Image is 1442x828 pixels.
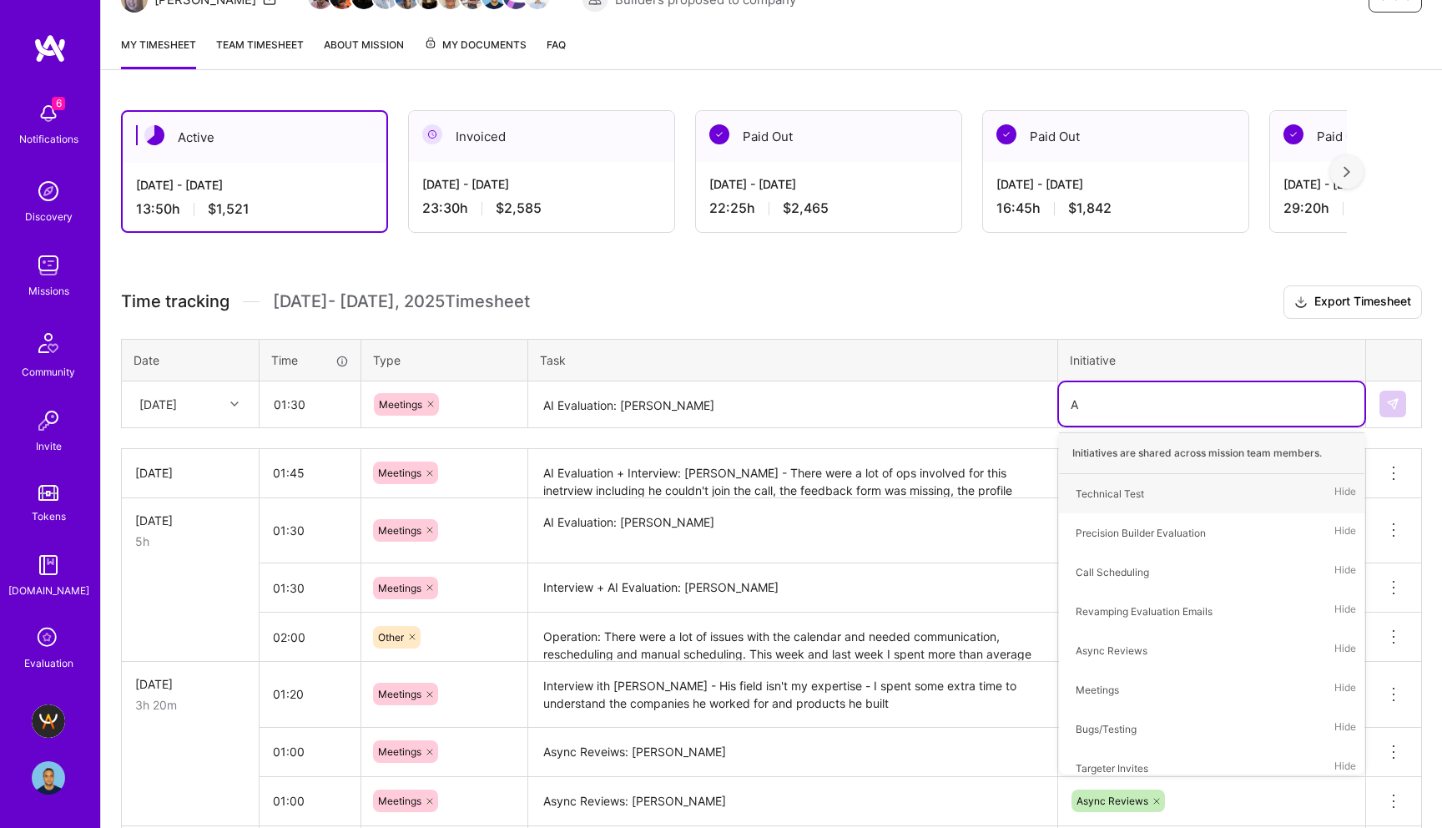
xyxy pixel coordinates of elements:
[696,111,961,162] div: Paid Out
[530,500,1056,563] textarea: AI Evaluation: [PERSON_NAME]
[709,124,729,144] img: Paid Out
[547,36,566,69] a: FAQ
[24,654,73,672] div: Evaluation
[32,507,66,525] div: Tokens
[709,199,948,217] div: 22:25 h
[135,533,245,550] div: 5h
[260,566,360,610] input: HH:MM
[135,512,245,529] div: [DATE]
[36,437,62,455] div: Invite
[528,339,1058,381] th: Task
[378,795,421,807] span: Meetings
[208,200,250,218] span: $1,521
[260,779,360,823] input: HH:MM
[273,291,530,312] span: [DATE] - [DATE] , 2025 Timesheet
[1076,760,1148,777] div: Targeter Invites
[139,396,177,413] div: [DATE]
[1076,563,1149,581] div: Call Scheduling
[1283,285,1422,319] button: Export Timesheet
[28,761,69,795] a: User Avatar
[32,404,65,437] img: Invite
[996,199,1235,217] div: 16:45 h
[530,664,1056,726] textarea: Interview ith [PERSON_NAME] - His field isn't my expertise - I spent some extra time to understan...
[361,339,528,381] th: Type
[422,124,442,144] img: Invoiced
[28,282,69,300] div: Missions
[1076,603,1213,620] div: Revamping Evaluation Emails
[32,761,65,795] img: User Avatar
[136,200,373,218] div: 13:50 h
[1076,681,1119,699] div: Meetings
[709,175,948,193] div: [DATE] - [DATE]
[379,398,422,411] span: Meetings
[260,615,360,659] input: HH:MM
[1334,561,1356,583] span: Hide
[32,174,65,208] img: discovery
[422,199,661,217] div: 23:30 h
[136,176,373,194] div: [DATE] - [DATE]
[121,36,196,69] a: My timesheet
[378,631,404,644] span: Other
[28,323,68,363] img: Community
[52,97,65,110] span: 6
[8,582,89,599] div: [DOMAIN_NAME]
[1076,795,1148,807] span: Async Reviews
[530,383,1056,427] textarea: AI Evaluation: [PERSON_NAME]
[1076,524,1206,542] div: Precision Builder Evaluation
[530,779,1056,825] textarea: Async Reviews: [PERSON_NAME]
[19,130,78,148] div: Notifications
[1068,199,1112,217] span: $1,842
[1294,294,1308,311] i: icon Download
[25,208,73,225] div: Discovery
[1076,642,1147,659] div: Async Reviews
[1070,351,1354,369] div: Initiative
[1283,124,1303,144] img: Paid Out
[378,467,421,479] span: Meetings
[378,582,421,594] span: Meetings
[144,125,164,145] img: Active
[424,36,527,69] a: My Documents
[409,111,674,162] div: Invoiced
[32,704,65,738] img: A.Team - Grow A.Team's Community & Demand
[260,730,360,774] input: HH:MM
[1344,166,1350,178] img: right
[135,464,245,482] div: [DATE]
[216,36,304,69] a: Team timesheet
[378,745,421,758] span: Meetings
[424,36,527,54] span: My Documents
[378,688,421,700] span: Meetings
[378,524,421,537] span: Meetings
[530,730,1056,775] textarea: Async Reveiws: [PERSON_NAME]
[135,675,245,693] div: [DATE]
[1334,482,1356,505] span: Hide
[1334,718,1356,740] span: Hide
[260,508,360,553] input: HH:MM
[135,696,245,714] div: 3h 20m
[32,249,65,282] img: teamwork
[1334,639,1356,662] span: Hide
[260,382,360,427] input: HH:MM
[530,565,1056,611] textarea: Interview + AI Evaluation: [PERSON_NAME]
[123,112,386,163] div: Active
[1386,397,1399,411] img: Submit
[1334,757,1356,780] span: Hide
[121,291,229,312] span: Time tracking
[33,33,67,63] img: logo
[28,704,69,738] a: A.Team - Grow A.Team's Community & Demand
[996,124,1016,144] img: Paid Out
[996,175,1235,193] div: [DATE] - [DATE]
[32,97,65,130] img: bell
[22,363,75,381] div: Community
[1334,679,1356,701] span: Hide
[530,614,1056,660] textarea: Operation: There were a lot of issues with the calendar and needed communication, rescheduling an...
[530,451,1056,497] textarea: AI Evaluation + Interview: [PERSON_NAME] - There were a lot of ops involved for this inetrview in...
[422,175,661,193] div: [DATE] - [DATE]
[122,339,260,381] th: Date
[1076,485,1144,502] div: Technical Test
[38,485,58,501] img: tokens
[230,400,239,408] i: icon Chevron
[32,548,65,582] img: guide book
[1076,720,1137,738] div: Bugs/Testing
[33,623,64,654] i: icon SelectionTeam
[324,36,404,69] a: About Mission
